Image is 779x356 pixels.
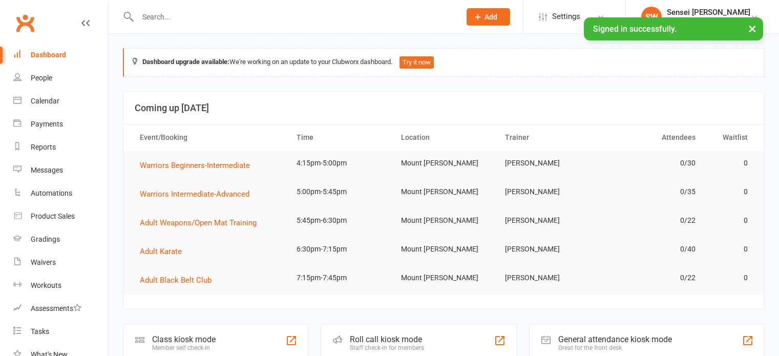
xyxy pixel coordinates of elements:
td: 0 [705,237,757,261]
a: Assessments [13,297,108,320]
div: Payments [31,120,63,128]
button: Adult Black Belt Club [140,274,219,286]
td: Mount [PERSON_NAME] [392,208,496,233]
div: Reports [31,143,56,151]
strong: Dashboard upgrade available: [142,58,229,66]
span: Signed in successfully. [593,24,677,34]
div: Tasks [31,327,49,336]
a: Tasks [13,320,108,343]
span: Adult Weapons/Open Mat Training [140,218,257,227]
td: 0/40 [600,237,705,261]
td: Mount [PERSON_NAME] [392,151,496,175]
div: Product Sales [31,212,75,220]
td: 0 [705,208,757,233]
td: 0/35 [600,180,705,204]
h3: Coming up [DATE] [135,103,753,113]
div: Member self check-in [152,344,216,351]
div: Waivers [31,258,56,266]
td: Mount [PERSON_NAME] [392,266,496,290]
td: 0 [705,266,757,290]
div: Automations [31,189,72,197]
th: Trainer [496,124,600,151]
a: Waivers [13,251,108,274]
td: [PERSON_NAME] [496,237,600,261]
span: Warriors Beginners-Intermediate [140,161,250,170]
td: 5:45pm-6:30pm [287,208,392,233]
th: Time [287,124,392,151]
button: Warriors Beginners-Intermediate [140,159,257,172]
td: [PERSON_NAME] [496,151,600,175]
td: 7:15pm-7:45pm [287,266,392,290]
div: SW [641,7,662,27]
td: [PERSON_NAME] [496,208,600,233]
a: People [13,67,108,90]
th: Event/Booking [131,124,287,151]
td: [PERSON_NAME] [496,266,600,290]
a: Dashboard [13,44,108,67]
a: Messages [13,159,108,182]
button: Adult Karate [140,245,189,258]
a: Payments [13,113,108,136]
div: Roll call kiosk mode [350,334,424,344]
div: People [31,74,52,82]
button: Try it now [399,56,434,69]
td: 5:00pm-5:45pm [287,180,392,204]
span: Adult Karate [140,247,182,256]
td: 0/22 [600,266,705,290]
a: Clubworx [12,10,38,36]
a: Product Sales [13,205,108,228]
td: Mount [PERSON_NAME] [392,237,496,261]
div: Class kiosk mode [152,334,216,344]
div: Calendar [31,97,59,105]
span: Add [485,13,497,21]
div: Dashboard [31,51,66,59]
div: We're working on an update to your Clubworx dashboard. [123,48,765,77]
button: Warriors Intermediate-Advanced [140,188,257,200]
span: Adult Black Belt Club [140,276,212,285]
td: [PERSON_NAME] [496,180,600,204]
div: General attendance kiosk mode [558,334,672,344]
a: Reports [13,136,108,159]
button: × [743,17,762,39]
button: Add [467,8,510,26]
div: Assessments [31,304,81,312]
input: Search... [135,10,453,24]
div: Workouts [31,281,61,289]
button: Adult Weapons/Open Mat Training [140,217,264,229]
div: Sensei [PERSON_NAME] [667,8,750,17]
div: Messages [31,166,63,174]
span: Warriors Intermediate-Advanced [140,190,249,199]
div: Great for the front desk [558,344,672,351]
a: Gradings [13,228,108,251]
td: Mount [PERSON_NAME] [392,180,496,204]
a: Calendar [13,90,108,113]
th: Attendees [600,124,705,151]
a: Automations [13,182,108,205]
td: 6:30pm-7:15pm [287,237,392,261]
div: Staff check-in for members [350,344,424,351]
div: Gradings [31,235,60,243]
th: Waitlist [705,124,757,151]
td: 4:15pm-5:00pm [287,151,392,175]
td: 0/30 [600,151,705,175]
span: Settings [552,5,580,28]
th: Location [392,124,496,151]
td: 0/22 [600,208,705,233]
a: Workouts [13,274,108,297]
td: 0 [705,151,757,175]
td: 0 [705,180,757,204]
div: Edge Martial Arts [667,17,750,26]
